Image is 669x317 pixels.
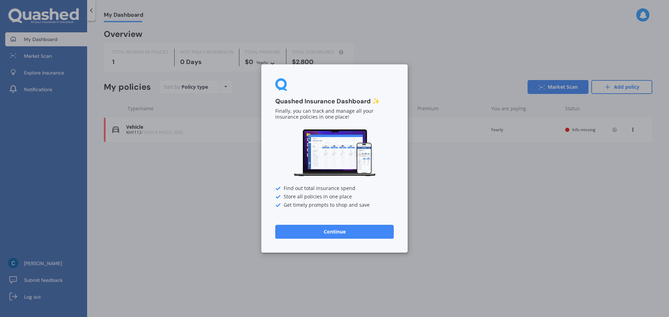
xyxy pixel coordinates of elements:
img: Dashboard [293,128,376,177]
div: Find out total insurance spend [275,186,394,191]
div: Store all policies in one place [275,194,394,200]
p: Finally, you can track and manage all your insurance policies in one place! [275,109,394,120]
div: Get timely prompts to shop and save [275,203,394,208]
h3: Quashed Insurance Dashboard ✨ [275,97,394,105]
button: Continue [275,225,394,239]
